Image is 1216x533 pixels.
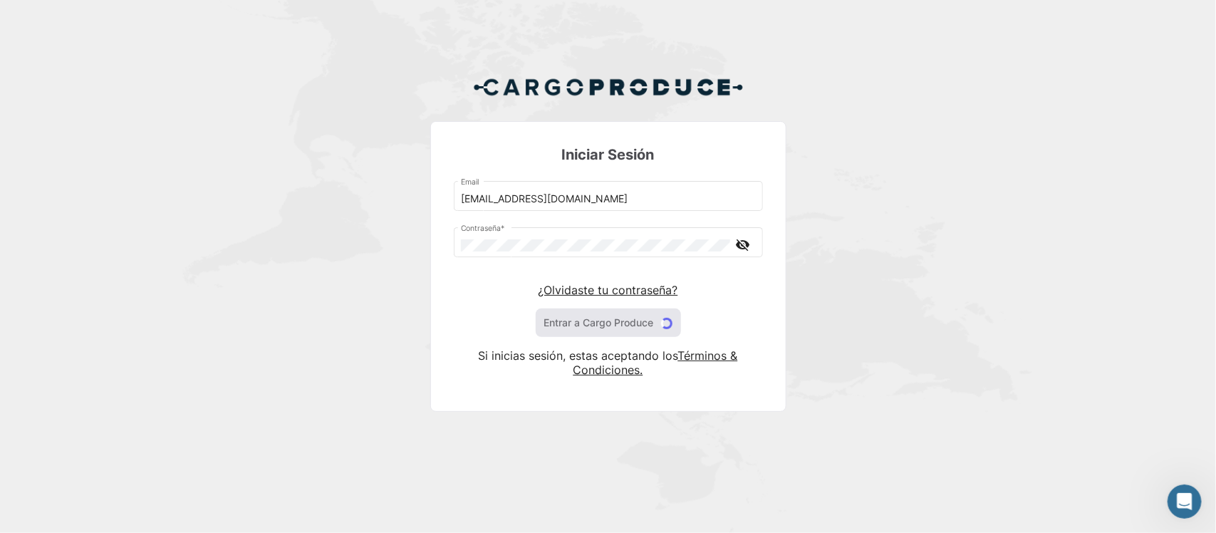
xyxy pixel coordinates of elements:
img: Cargo Produce Logo [473,70,744,104]
h3: Iniciar Sesión [454,145,763,165]
a: Términos & Condiciones. [573,348,738,377]
a: ¿Olvidaste tu contraseña? [539,283,678,297]
input: Email [461,193,755,205]
mat-icon: visibility_off [734,236,752,254]
iframe: Intercom live chat [1168,485,1202,519]
span: Si inicias sesión, estas aceptando los [479,348,678,363]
